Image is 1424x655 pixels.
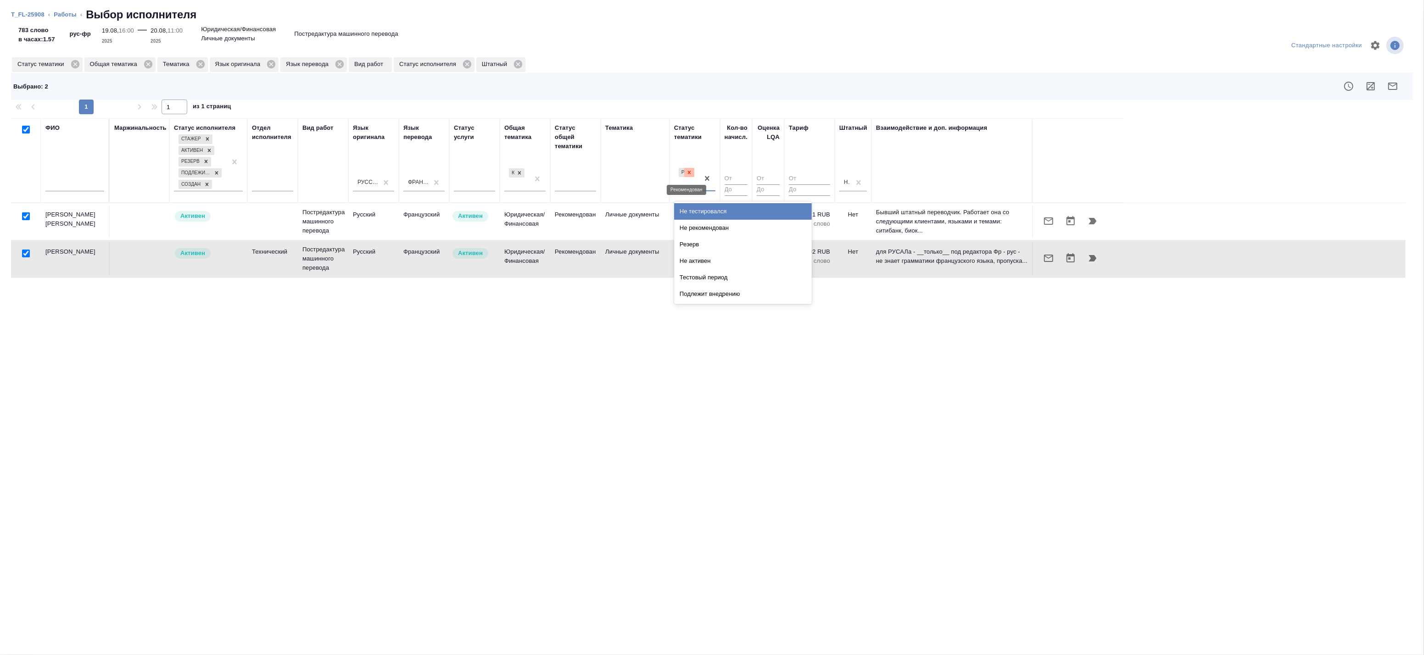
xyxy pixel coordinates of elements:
div: Статус исполнителя [394,57,475,72]
p: Вид работ [354,60,386,69]
a: Работы [54,11,77,18]
p: Постредактура машинного перевода [302,208,344,235]
button: Отправить предложение о работе [1038,210,1060,232]
div: Статус исполнителя [174,123,235,133]
button: Продолжить [1082,247,1104,269]
div: Тариф [789,123,809,133]
div: Стажер, Активен, Резерв, Подлежит внедрению, Создан [178,179,213,190]
td: Нет [835,205,871,238]
p: Статус исполнителя [399,60,459,69]
p: Тематика [163,60,193,69]
input: До [725,184,748,196]
div: Статус услуги [454,123,495,142]
div: Стажер, Активен, Резерв, Подлежит внедрению, Создан [178,167,223,179]
td: Юридическая/Финансовая [500,205,550,238]
p: Активен [180,211,205,221]
div: split button [1289,39,1364,53]
div: Юридическая/Финансовая [509,168,514,178]
div: Статус тематики [12,57,83,72]
td: Рекомендован [550,243,601,275]
button: Показать доступность исполнителя [1338,75,1360,97]
td: [PERSON_NAME] [PERSON_NAME] [41,205,110,238]
div: Не активен [674,253,812,269]
div: — [138,22,147,46]
button: Рассчитать маржинальность заказа [1360,75,1382,97]
input: От [789,173,830,185]
div: Стажер [179,134,202,144]
p: 19.08, [102,27,119,34]
nav: breadcrumb [11,7,1413,22]
div: ФИО [45,123,60,133]
div: Штатный [476,57,525,72]
span: Настроить таблицу [1364,34,1386,56]
div: Создан [179,180,202,189]
input: До [789,184,830,196]
button: Открыть календарь загрузки [1060,247,1082,269]
p: Постредактура машинного перевода [294,29,398,39]
p: Постредактура машинного перевода [302,245,344,272]
p: Штатный [482,60,510,69]
td: Юридическая/Финансовая [500,243,550,275]
button: Отправить предложение о работе [1038,247,1060,269]
div: Не рекомендован [674,220,812,236]
span: из 1 страниц [193,101,231,114]
div: Статус тематики [674,123,715,142]
div: Тестовый период [674,269,812,286]
h2: Выбор исполнителя [86,7,196,22]
div: Нет [844,178,851,186]
p: Активен [458,211,483,221]
p: Личные документы [605,210,665,219]
button: Открыть календарь загрузки [1060,210,1082,232]
p: Общая тематика [90,60,140,69]
div: Кол-во начисл. [725,123,748,142]
div: Рекомендован [679,168,684,178]
p: для РУСАЛа - __только__ под редактора Фр - рус - не знает грамматики французского языка, пропуска... [876,247,1028,266]
button: Отправить предложение о работе [1382,75,1404,97]
td: Русский [348,205,399,238]
div: Язык перевода [403,123,445,142]
input: От [725,173,748,185]
p: Юридическая/Финансовая [201,25,276,34]
p: Бывший штатный переводчик. Работает она со следующими клиентами, языками и темами: ситибанк, биок... [876,208,1028,235]
div: Французский [408,178,429,186]
div: Общая тематика [84,57,156,72]
div: Резерв [179,157,201,167]
p: Статус тематики [17,60,67,69]
div: Стажер, Активен, Резерв, Подлежит внедрению, Создан [178,156,212,167]
p: 20.08, [151,27,168,34]
div: Вид работ [302,123,334,133]
div: Стажер, Активен, Резерв, Подлежит внедрению, Создан [178,133,213,145]
td: Рекомендован [550,205,601,238]
div: Язык оригинала [210,57,279,72]
div: Оценка LQA [757,123,780,142]
div: Штатный [839,123,867,133]
input: До [757,184,780,196]
div: Русский [357,178,379,186]
div: Отдел исполнителя [252,123,293,142]
li: ‹ [48,10,50,19]
a: T_FL-25908 [11,11,45,18]
td: [PERSON_NAME] [41,243,110,275]
span: Выбрано : 2 [13,83,48,90]
li: ‹ [80,10,82,19]
p: Активен [458,249,483,258]
div: Тематика [605,123,633,133]
div: Резерв [674,236,812,253]
td: Французский [399,243,449,275]
div: Стажер, Активен, Резерв, Подлежит внедрению, Создан [178,145,215,156]
div: Юридическая/Финансовая [508,167,525,179]
td: Русский [348,243,399,275]
td: Рекомендован [670,205,720,238]
td: Рекомендован [670,243,720,275]
p: Язык перевода [286,60,332,69]
td: Французский [399,205,449,238]
div: Подлежит внедрению [674,286,812,302]
div: Активен [179,146,204,155]
p: Язык оригинала [215,60,264,69]
div: Взаимодействие и доп. информация [876,123,987,133]
p: Активен [180,249,205,258]
p: 11:00 [168,27,183,34]
div: Маржинальность [114,123,167,133]
div: Рядовой исполнитель: назначай с учетом рейтинга [174,247,243,260]
div: Не тестировался [674,203,812,220]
